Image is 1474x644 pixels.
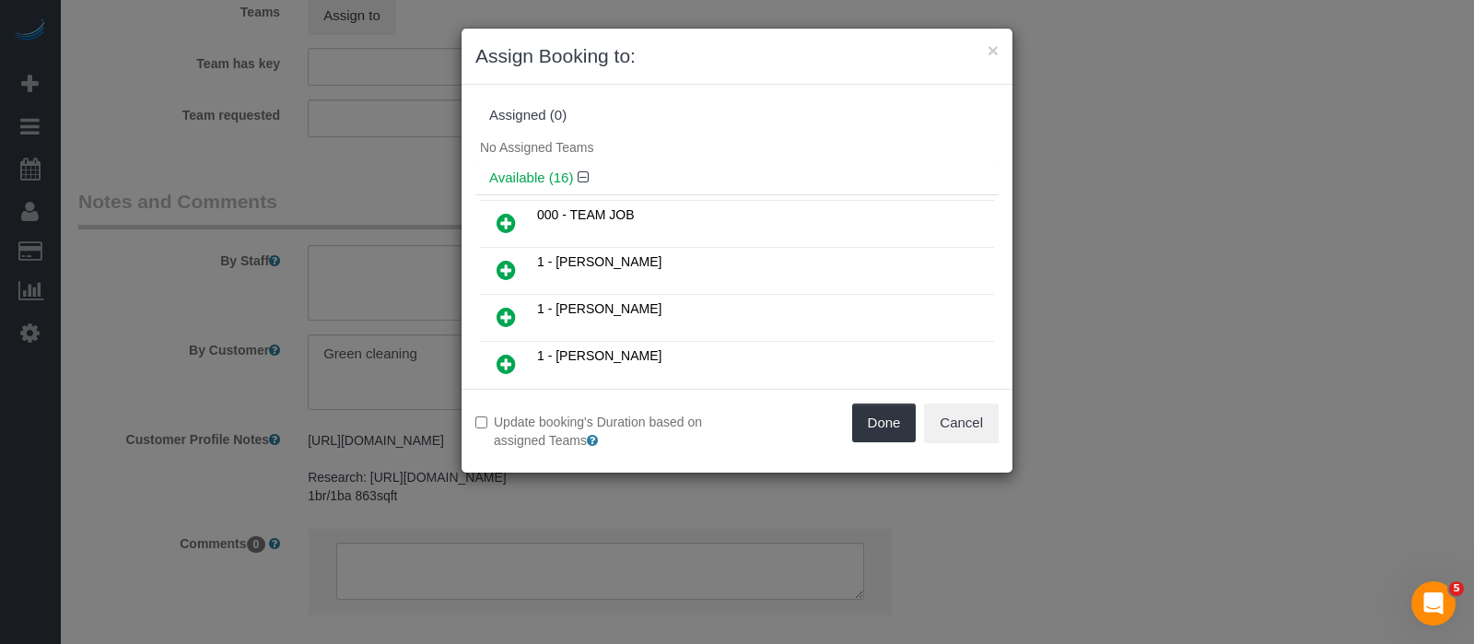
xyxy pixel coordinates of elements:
[924,404,999,442] button: Cancel
[475,416,487,428] input: Update booking's Duration based on assigned Teams
[1449,581,1464,596] span: 5
[537,254,661,269] span: 1 - [PERSON_NAME]
[489,170,985,186] h4: Available (16)
[852,404,917,442] button: Done
[537,301,661,316] span: 1 - [PERSON_NAME]
[475,42,999,70] h3: Assign Booking to:
[537,207,635,222] span: 000 - TEAM JOB
[1411,581,1456,626] iframe: Intercom live chat
[475,413,723,450] label: Update booking's Duration based on assigned Teams
[480,140,593,155] span: No Assigned Teams
[489,108,985,123] div: Assigned (0)
[988,41,999,60] button: ×
[537,348,661,363] span: 1 - [PERSON_NAME]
